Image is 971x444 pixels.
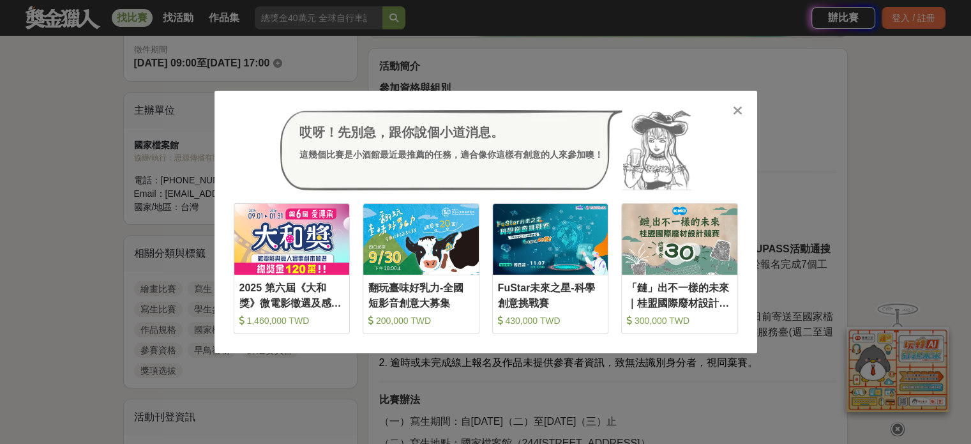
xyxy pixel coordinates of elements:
div: 430,000 TWD [498,314,603,327]
img: Cover Image [622,204,737,275]
div: FuStar未來之星-科學創意挑戰賽 [498,280,603,309]
div: 1,460,000 TWD [239,314,345,327]
img: Cover Image [363,204,479,275]
div: 哎呀！先別急，跟你說個小道消息。 [299,123,603,142]
div: 2025 第六屆《大和獎》微電影徵選及感人實事分享 [239,280,345,309]
img: Cover Image [234,204,350,275]
a: Cover Image2025 第六屆《大和獎》微電影徵選及感人實事分享 1,460,000 TWD [234,203,350,334]
a: Cover Image翻玩臺味好乳力-全國短影音創意大募集 200,000 TWD [363,203,479,334]
img: Cover Image [493,204,608,275]
a: Cover Image「鏈」出不一樣的未來｜桂盟國際廢材設計競賽 300,000 TWD [621,203,738,334]
a: Cover ImageFuStar未來之星-科學創意挑戰賽 430,000 TWD [492,203,609,334]
div: 200,000 TWD [368,314,474,327]
div: 300,000 TWD [627,314,732,327]
div: 「鏈」出不一樣的未來｜桂盟國際廢材設計競賽 [627,280,732,309]
div: 翻玩臺味好乳力-全國短影音創意大募集 [368,280,474,309]
img: Avatar [622,110,691,190]
div: 這幾個比賽是小酒館最近最推薦的任務，適合像你這樣有創意的人來參加噢！ [299,148,603,162]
